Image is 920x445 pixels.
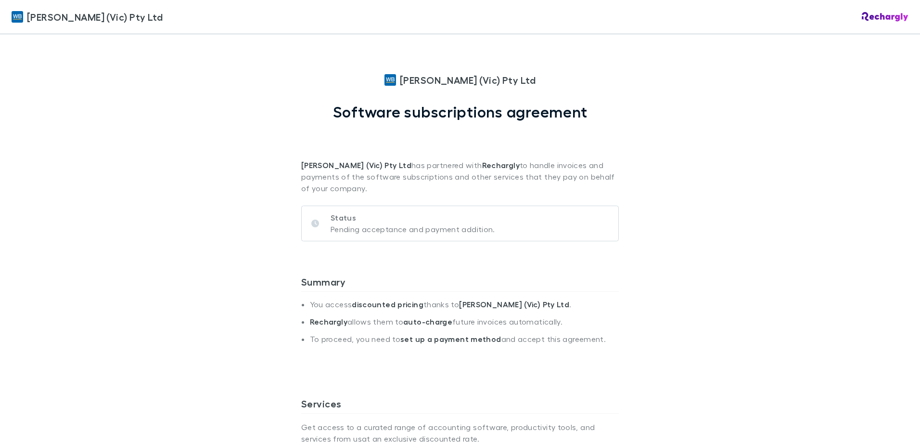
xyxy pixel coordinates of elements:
span: [PERSON_NAME] (Vic) Pty Ltd [400,73,536,87]
strong: Rechargly [310,317,347,327]
strong: auto-charge [403,317,452,327]
strong: discounted pricing [352,300,423,309]
img: William Buck (Vic) Pty Ltd's Logo [12,11,23,23]
h1: Software subscriptions agreement [333,103,588,121]
strong: Rechargly [482,160,520,170]
h3: Summary [301,276,619,291]
li: To proceed, you need to and accept this agreement. [310,334,619,352]
p: Status [331,212,495,223]
span: [PERSON_NAME] (Vic) Pty Ltd [27,10,163,24]
p: has partnered with to handle invoices and payments of the software subscriptions and other servic... [301,121,619,194]
img: Rechargly Logo [862,12,908,22]
li: allows them to future invoices automatically. [310,317,619,334]
p: Pending acceptance and payment addition. [331,223,495,235]
li: You access thanks to . [310,300,619,317]
h3: Services [301,398,619,413]
strong: [PERSON_NAME] (Vic) Pty Ltd [301,160,411,170]
strong: [PERSON_NAME] (Vic) Pty Ltd [459,300,569,309]
strong: set up a payment method [400,334,501,344]
img: William Buck (Vic) Pty Ltd's Logo [384,74,396,86]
